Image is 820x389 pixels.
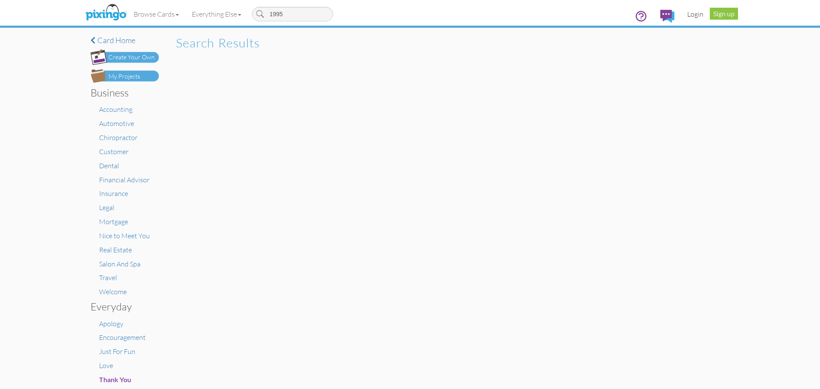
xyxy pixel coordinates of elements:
a: Card home [91,36,159,45]
a: Sign up [710,8,738,20]
a: Browse Cards [127,3,185,25]
a: Insurance [99,189,128,198]
a: Chiropractor [99,133,138,142]
div: My Projects [108,72,140,81]
a: Salon And Spa [99,260,141,268]
img: comments.svg [660,10,674,23]
h2: Search results [176,36,729,50]
div: Create Your Own [108,53,155,62]
a: Welcome [99,287,127,296]
a: Mortgage [99,217,128,226]
a: Real Estate [99,246,132,254]
a: Login [681,3,710,25]
a: Encouragement [99,333,146,342]
a: Accounting [99,105,132,114]
a: Nice to Meet You [99,231,150,240]
img: create-own-button.png [91,49,159,65]
input: Search cards [252,7,333,21]
a: Customer [99,147,129,156]
a: Travel [99,273,117,282]
a: Everything Else [185,3,248,25]
a: Financial Advisor [99,175,149,184]
a: Thank You [99,375,131,384]
a: Just For Fun [99,347,135,356]
a: Automotive [99,119,134,128]
a: Dental [99,161,119,170]
img: my-projects-button.png [91,69,159,83]
a: Love [99,361,113,370]
h3: Everyday [91,301,152,312]
img: pixingo logo [83,2,129,23]
a: Legal [99,203,114,212]
h3: Business [91,87,152,98]
a: Apology [99,319,123,328]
